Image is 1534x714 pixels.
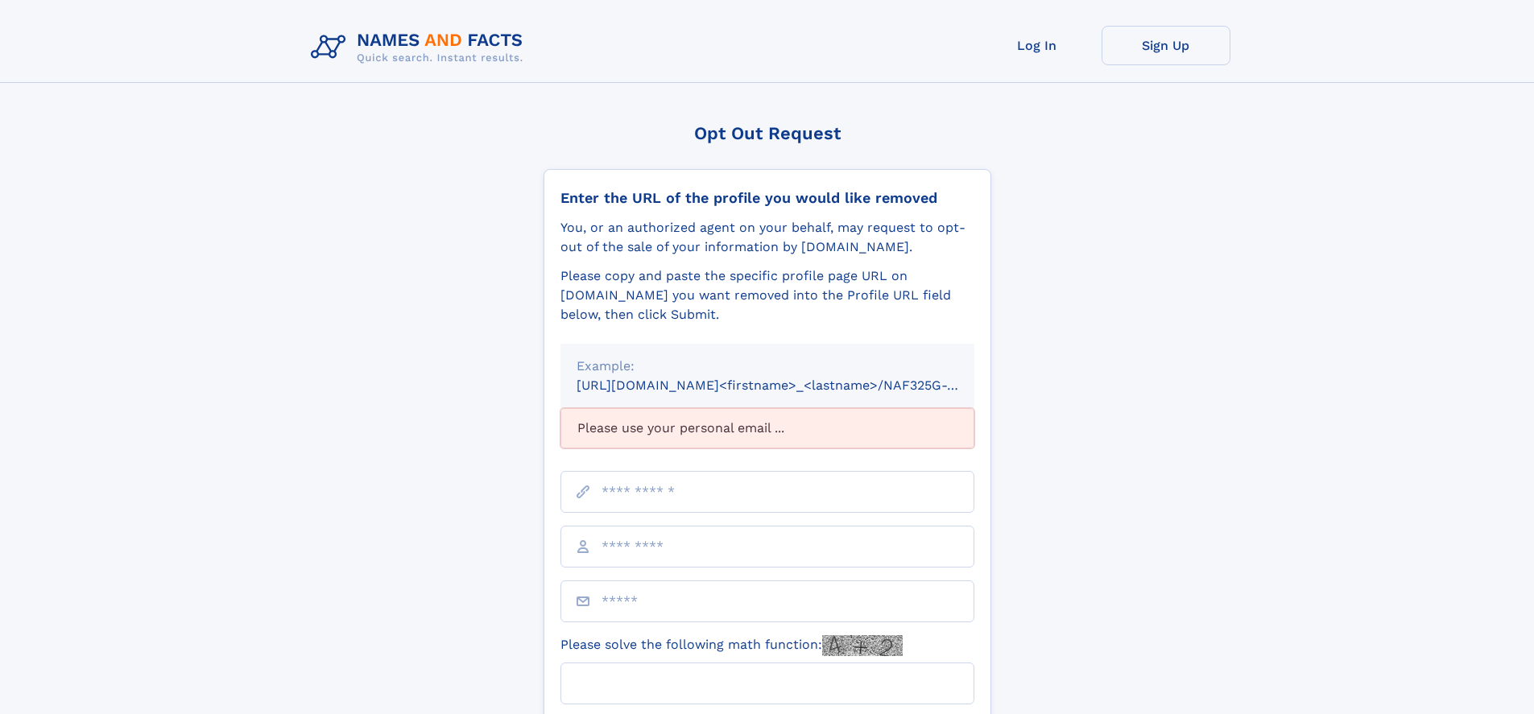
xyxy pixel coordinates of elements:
div: Enter the URL of the profile you would like removed [560,189,974,207]
div: Please use your personal email ... [560,408,974,448]
div: Please copy and paste the specific profile page URL on [DOMAIN_NAME] you want removed into the Pr... [560,266,974,324]
a: Sign Up [1102,26,1230,65]
div: You, or an authorized agent on your behalf, may request to opt-out of the sale of your informatio... [560,218,974,257]
label: Please solve the following math function: [560,635,903,656]
a: Log In [973,26,1102,65]
div: Opt Out Request [544,123,991,143]
div: Example: [577,357,958,376]
small: [URL][DOMAIN_NAME]<firstname>_<lastname>/NAF325G-xxxxxxxx [577,378,1005,393]
img: Logo Names and Facts [304,26,536,69]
